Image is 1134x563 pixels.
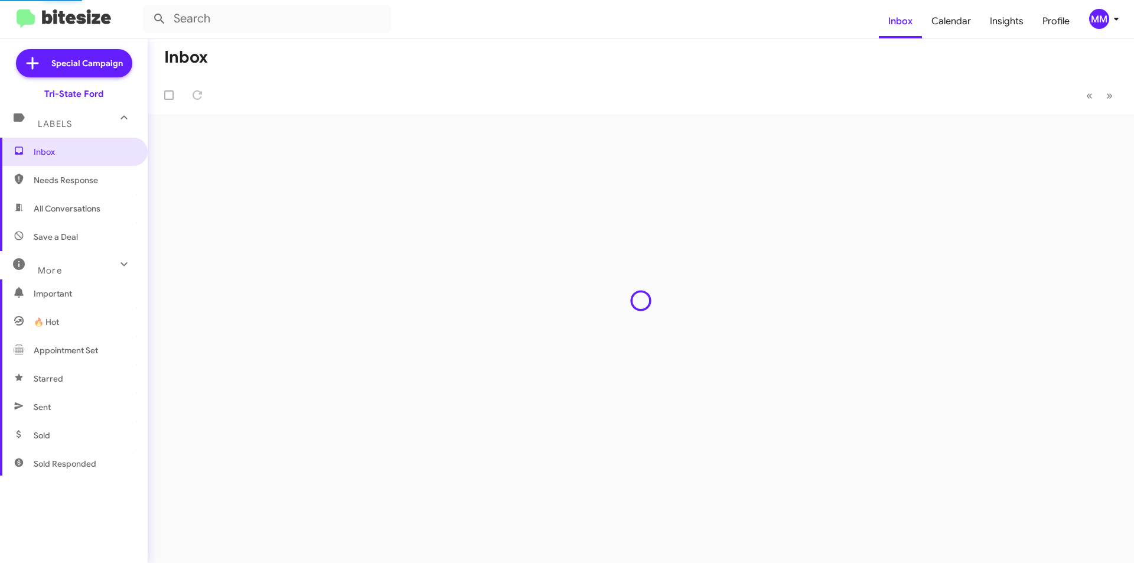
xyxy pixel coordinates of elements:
[34,429,50,441] span: Sold
[1106,88,1113,103] span: »
[1079,9,1121,29] button: MM
[34,146,134,158] span: Inbox
[164,48,208,67] h1: Inbox
[34,373,63,385] span: Starred
[1099,83,1120,108] button: Next
[922,4,980,38] a: Calendar
[34,316,59,328] span: 🔥 Hot
[34,203,100,214] span: All Conversations
[34,344,98,356] span: Appointment Set
[34,401,51,413] span: Sent
[34,288,134,300] span: Important
[1089,9,1109,29] div: MM
[44,88,103,100] div: Tri-State Ford
[143,5,391,33] input: Search
[1033,4,1079,38] a: Profile
[51,57,123,69] span: Special Campaign
[16,49,132,77] a: Special Campaign
[879,4,922,38] a: Inbox
[1080,83,1120,108] nav: Page navigation example
[1079,83,1100,108] button: Previous
[34,458,96,470] span: Sold Responded
[34,174,134,186] span: Needs Response
[980,4,1033,38] a: Insights
[38,119,72,129] span: Labels
[34,231,78,243] span: Save a Deal
[38,265,62,276] span: More
[1086,88,1093,103] span: «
